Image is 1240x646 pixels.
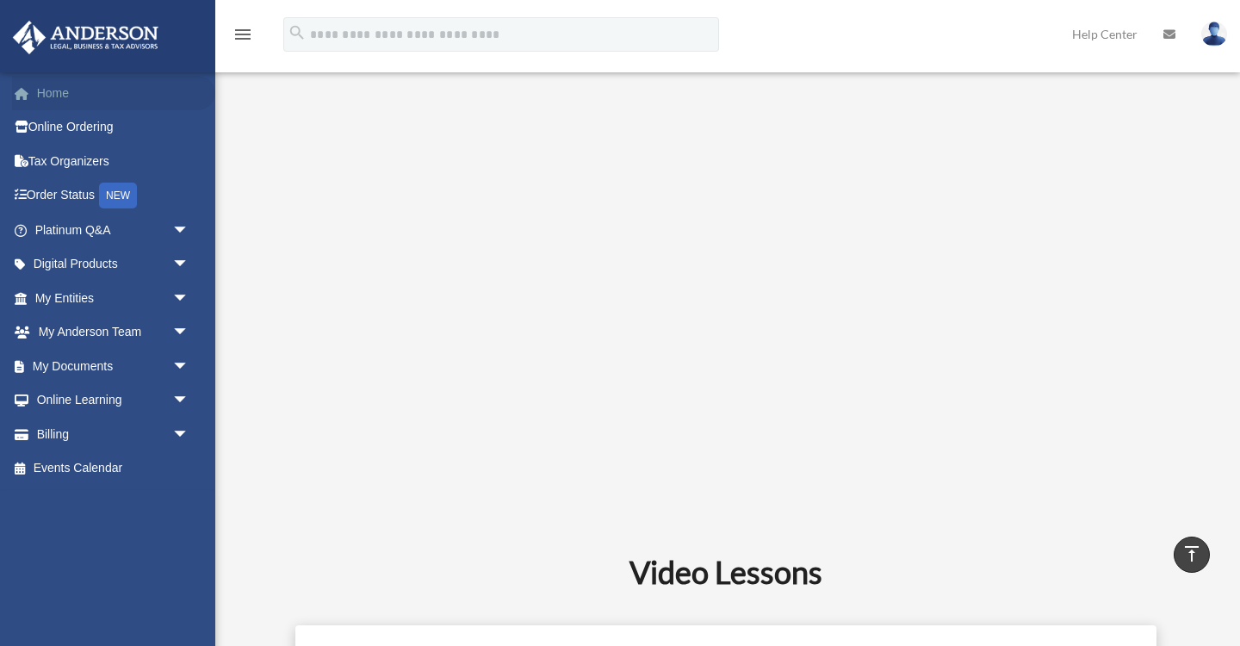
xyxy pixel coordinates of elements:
[172,315,207,351] span: arrow_drop_down
[172,417,207,452] span: arrow_drop_down
[1174,537,1210,573] a: vertical_align_top
[99,183,137,208] div: NEW
[288,23,307,42] i: search
[12,144,215,178] a: Tax Organizers
[172,349,207,384] span: arrow_drop_down
[12,247,215,282] a: Digital Productsarrow_drop_down
[172,281,207,316] span: arrow_drop_down
[232,30,253,45] a: menu
[12,76,215,110] a: Home
[12,349,215,383] a: My Documentsarrow_drop_down
[12,417,215,451] a: Billingarrow_drop_down
[12,315,215,350] a: My Anderson Teamarrow_drop_down
[12,110,215,145] a: Online Ordering
[12,383,215,418] a: Online Learningarrow_drop_down
[12,213,215,247] a: Platinum Q&Aarrow_drop_down
[1181,544,1202,564] i: vertical_align_top
[12,178,215,214] a: Order StatusNEW
[172,383,207,419] span: arrow_drop_down
[172,247,207,283] span: arrow_drop_down
[243,550,1208,593] h2: Video Lessons
[172,213,207,248] span: arrow_drop_down
[232,24,253,45] i: menu
[12,281,215,315] a: My Entitiesarrow_drop_down
[1201,22,1227,47] img: User Pic
[8,21,164,54] img: Anderson Advisors Platinum Portal
[12,451,215,486] a: Events Calendar
[295,45,1156,530] iframe: Introduction to the Tax Toolbox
